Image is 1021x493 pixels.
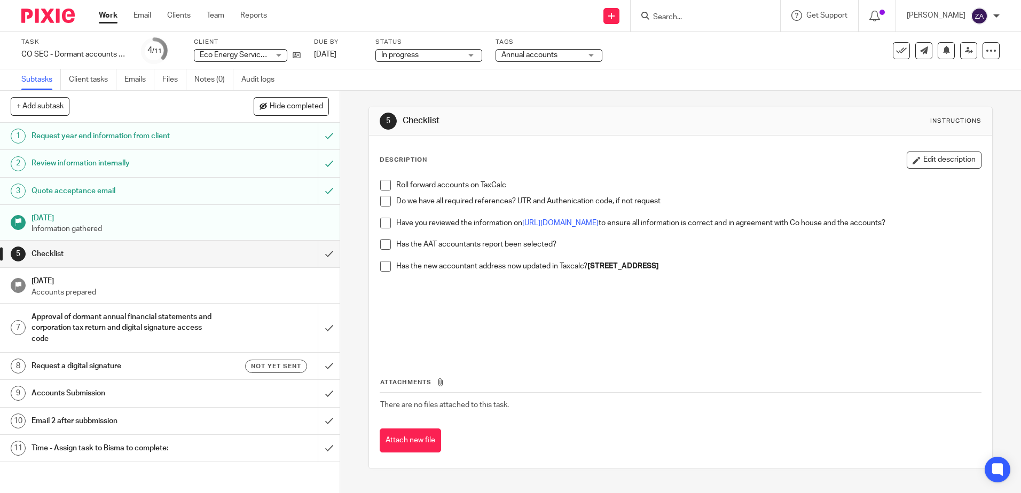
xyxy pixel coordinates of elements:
a: Files [162,69,186,90]
span: There are no files attached to this task. [380,401,509,409]
div: Instructions [930,117,981,125]
h1: Request year end information from client [32,128,215,144]
div: 9 [11,386,26,401]
p: Has the new accountant address now updated in Taxcalc? [396,261,980,272]
a: Clients [167,10,191,21]
a: Work [99,10,117,21]
p: Description [380,156,427,164]
h1: Approval of dormant annual financial statements and corporation tax return and digital signature ... [32,309,215,347]
h1: Request a digital signature [32,358,215,374]
div: 7 [11,320,26,335]
p: Information gathered [32,224,329,234]
p: Accounts prepared [32,287,329,298]
span: Annual accounts [501,51,557,59]
div: 10 [11,414,26,428]
button: Attach new file [380,428,441,452]
a: Team [207,10,224,21]
h1: [DATE] [32,273,329,287]
a: Emails [124,69,154,90]
div: 8 [11,359,26,373]
div: 1 [11,129,26,144]
p: Has the AAT accountants report been selected? [396,239,980,250]
span: Hide completed [270,102,323,111]
button: Hide completed [254,97,329,115]
a: Client tasks [69,69,116,90]
div: 11 [11,441,26,456]
button: Edit description [907,152,981,169]
img: svg%3E [971,7,988,25]
div: 5 [11,246,26,261]
label: Task [21,38,128,46]
strong: [STREET_ADDRESS] [587,263,659,270]
div: 2 [11,156,26,171]
h1: Review information internally [32,155,215,171]
p: [PERSON_NAME] [907,10,965,21]
label: Due by [314,38,362,46]
label: Client [194,38,301,46]
h1: Checklist [403,115,703,126]
button: + Add subtask [11,97,69,115]
div: 4 [147,44,162,57]
span: Get Support [806,12,847,19]
img: Pixie [21,9,75,23]
span: [DATE] [314,51,336,58]
input: Search [652,13,748,22]
label: Status [375,38,482,46]
p: Do we have all required references? UTR and Authenication code, if not request [396,196,980,206]
h1: Checklist [32,246,215,262]
span: Attachments [380,379,431,385]
a: Reports [240,10,267,21]
a: Email [133,10,151,21]
p: Roll forward accounts on TaxCalc [396,180,980,190]
small: /11 [152,48,162,54]
a: Audit logs [241,69,282,90]
div: CO SEC - Dormant accounts and CT600 return (limited companies) - Updated with signature [21,49,128,60]
span: In progress [381,51,419,59]
h1: [DATE] [32,210,329,224]
a: Notes (0) [194,69,233,90]
div: 5 [380,113,397,130]
a: Subtasks [21,69,61,90]
a: [URL][DOMAIN_NAME] [522,219,599,227]
label: Tags [496,38,602,46]
h1: Accounts Submission [32,385,215,401]
div: 3 [11,184,26,198]
h1: Time - Assign task to Bisma to complete: [32,440,215,456]
h1: Email 2 after subbmission [32,413,215,429]
h1: Quote acceptance email [32,183,215,199]
span: Eco Energy Services ([PERSON_NAME]) Ltd [200,51,346,59]
p: Have you reviewed the information on to ensure all information is correct and in agreement with C... [396,218,980,228]
span: Not yet sent [251,362,301,371]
